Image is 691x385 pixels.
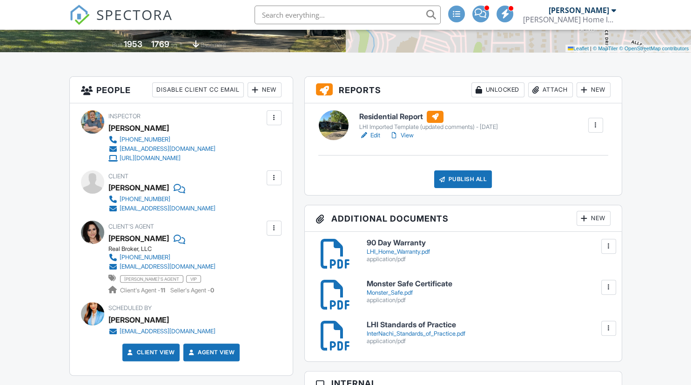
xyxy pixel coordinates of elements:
[528,82,573,97] div: Attach
[112,41,122,48] span: Built
[151,39,169,49] div: 1769
[108,304,152,311] span: Scheduled By
[248,82,282,97] div: New
[367,297,610,304] div: application/pdf
[590,46,591,51] span: |
[120,136,170,143] div: [PHONE_NUMBER]
[70,77,293,103] h3: People
[120,328,215,335] div: [EMAIL_ADDRESS][DOMAIN_NAME]
[108,135,215,144] a: [PHONE_NUMBER]
[305,77,622,103] h3: Reports
[108,313,169,327] div: [PERSON_NAME]
[108,262,215,271] a: [EMAIL_ADDRESS][DOMAIN_NAME]
[108,121,169,135] div: [PERSON_NAME]
[108,327,215,336] a: [EMAIL_ADDRESS][DOMAIN_NAME]
[367,256,610,263] div: application/pdf
[367,289,610,297] div: Monster_Safe.pdf
[187,348,235,357] a: Agent View
[201,41,226,48] span: basement
[434,170,492,188] div: Publish All
[124,39,142,49] div: 1953
[471,82,524,97] div: Unlocked
[108,144,215,154] a: [EMAIL_ADDRESS][DOMAIN_NAME]
[305,205,622,232] h3: Additional Documents
[120,145,215,153] div: [EMAIL_ADDRESS][DOMAIN_NAME]
[108,231,169,245] div: [PERSON_NAME]
[577,82,610,97] div: New
[108,173,128,180] span: Client
[359,111,498,123] h6: Residential Report
[120,196,170,203] div: [PHONE_NUMBER]
[120,287,167,294] span: Client's Agent -
[367,248,610,256] div: LHI_Home_Warranty.pdf
[171,41,184,48] span: sq. ft.
[359,123,498,131] div: LHI Imported Template (updated comments) - [DATE]
[69,5,90,25] img: The Best Home Inspection Software - Spectora
[549,6,609,15] div: [PERSON_NAME]
[367,321,610,329] h6: LHI Standards of Practice
[120,263,215,270] div: [EMAIL_ADDRESS][DOMAIN_NAME]
[108,181,169,195] div: [PERSON_NAME]
[367,330,610,338] div: InterNachi_Standards_of_Practice.pdf
[170,287,214,294] span: Seller's Agent -
[367,280,610,288] h6: Monster Safe Certificate
[108,113,141,120] span: Inspector
[210,287,214,294] strong: 0
[108,154,215,163] a: [URL][DOMAIN_NAME]
[389,131,414,140] a: View
[120,205,215,212] div: [EMAIL_ADDRESS][DOMAIN_NAME]
[120,275,183,283] span: [PERSON_NAME]'s agent
[255,6,441,24] input: Search everything...
[593,46,618,51] a: © MapTiler
[108,245,223,253] div: Real Broker, LLC
[359,111,498,131] a: Residential Report LHI Imported Template (updated comments) - [DATE]
[523,15,616,24] div: Lambert Home Inspections, LLC
[69,13,173,32] a: SPECTORA
[161,287,165,294] strong: 11
[120,254,170,261] div: [PHONE_NUMBER]
[186,275,201,283] span: vip
[108,195,215,204] a: [PHONE_NUMBER]
[577,211,610,226] div: New
[367,239,610,247] h6: 90 Day Warranty
[367,280,610,304] a: Monster Safe Certificate Monster_Safe.pdf application/pdf
[367,338,610,345] div: application/pdf
[619,46,689,51] a: © OpenStreetMap contributors
[367,239,610,263] a: 90 Day Warranty LHI_Home_Warranty.pdf application/pdf
[120,155,181,162] div: [URL][DOMAIN_NAME]
[152,82,244,97] div: Disable Client CC Email
[126,348,175,357] a: Client View
[359,131,380,140] a: Edit
[108,204,215,213] a: [EMAIL_ADDRESS][DOMAIN_NAME]
[96,5,173,24] span: SPECTORA
[367,321,610,344] a: LHI Standards of Practice InterNachi_Standards_of_Practice.pdf application/pdf
[108,253,215,262] a: [PHONE_NUMBER]
[568,46,589,51] a: Leaflet
[108,223,154,230] span: Client's Agent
